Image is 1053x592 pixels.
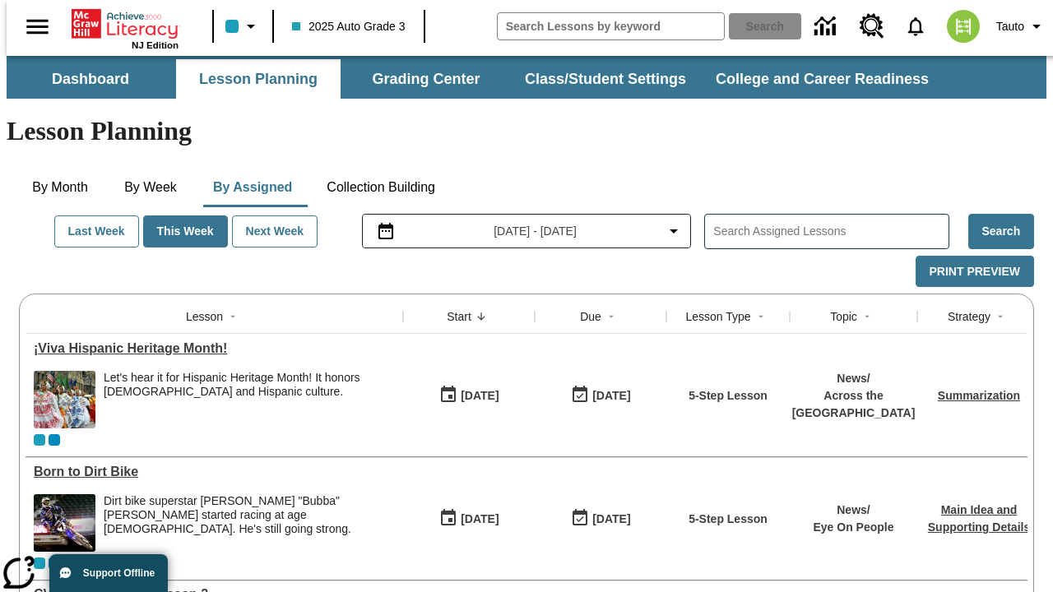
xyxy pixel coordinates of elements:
button: Support Offline [49,554,168,592]
div: Due [580,308,601,325]
button: Last Week [54,215,139,247]
div: SubNavbar [7,59,944,99]
input: Search Assigned Lessons [713,220,948,243]
p: 5-Step Lesson [689,387,768,405]
button: Dashboard [8,59,173,99]
div: Let's hear it for Hispanic Heritage Month! It honors Hispanic Americans and Hispanic culture. [104,371,395,428]
span: Tauto [996,18,1024,35]
button: By Week [109,168,192,207]
div: ¡Viva Hispanic Heritage Month! [34,341,395,356]
button: Sort [751,307,771,326]
a: Summarization [938,389,1020,402]
span: [DATE] - [DATE] [494,223,577,240]
button: Next Week [232,215,318,247]
img: Motocross racer James Stewart flies through the air on his dirt bike. [34,494,95,552]
input: search field [498,13,724,39]
button: 09/01/25: Last day the lesson can be accessed [565,503,636,534]
a: Resource Center, Will open in new tab [850,4,894,49]
div: [DATE] [461,509,499,530]
div: OL 2025 Auto Grade 4 [49,557,60,569]
button: College and Career Readiness [703,59,942,99]
p: News / [813,502,893,519]
button: 09/01/25: Last day the lesson can be accessed [565,380,636,411]
a: Home [72,7,179,40]
button: By Assigned [200,168,305,207]
button: Grading Center [344,59,508,99]
button: Open side menu [13,2,62,51]
button: Select a new avatar [937,5,990,48]
h1: Lesson Planning [7,116,1046,146]
p: News / [792,370,916,387]
button: 09/01/25: First time the lesson was available [434,503,504,534]
a: Main Idea and Supporting Details [928,503,1030,534]
div: Topic [830,308,857,325]
div: Strategy [948,308,990,325]
div: Lesson Type [685,308,750,325]
button: Search [968,214,1034,249]
div: Lesson [186,308,223,325]
p: 5-Step Lesson [689,511,768,528]
span: 2025 Auto Grade 3 [292,18,406,35]
button: This Week [143,215,228,247]
a: ¡Viva Hispanic Heritage Month! , Lessons [34,341,395,356]
div: Born to Dirt Bike [34,465,395,479]
div: Let's hear it for Hispanic Heritage Month! It honors [DEMOGRAPHIC_DATA] and Hispanic culture. [104,371,395,399]
img: avatar image [947,10,980,43]
button: Lesson Planning [176,59,341,99]
button: Sort [857,307,877,326]
div: [DATE] [461,386,499,406]
div: Home [72,6,179,50]
div: Dirt bike superstar James "Bubba" Stewart started racing at age 4. He's still going strong. [104,494,395,552]
button: By Month [19,168,101,207]
div: OL 2025 Auto Grade 4 [49,434,60,446]
button: Profile/Settings [990,12,1053,41]
button: 09/01/25: First time the lesson was available [434,380,504,411]
span: NJ Edition [132,40,179,50]
button: Select the date range menu item [369,221,684,241]
button: Class/Student Settings [512,59,699,99]
button: Collection Building [313,168,448,207]
a: Data Center [805,4,850,49]
div: Dirt bike superstar [PERSON_NAME] "Bubba" [PERSON_NAME] started racing at age [DEMOGRAPHIC_DATA].... [104,494,395,535]
button: Sort [223,307,243,326]
div: [DATE] [592,509,630,530]
button: Print Preview [916,256,1034,288]
span: Support Offline [83,567,155,579]
div: [DATE] [592,386,630,406]
button: Sort [990,307,1010,326]
svg: Collapse Date Range Filter [664,221,684,241]
button: Sort [601,307,621,326]
img: A photograph of Hispanic women participating in a parade celebrating Hispanic culture. The women ... [34,371,95,428]
a: Born to Dirt Bike, Lessons [34,465,395,479]
div: Start [447,308,471,325]
a: Notifications [894,5,937,48]
p: Across the [GEOGRAPHIC_DATA] [792,387,916,422]
button: Class color is light blue. Change class color [219,12,267,41]
div: Current Class [34,434,45,446]
p: Eye On People [813,519,893,536]
div: SubNavbar [7,56,1046,99]
button: Sort [471,307,491,326]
